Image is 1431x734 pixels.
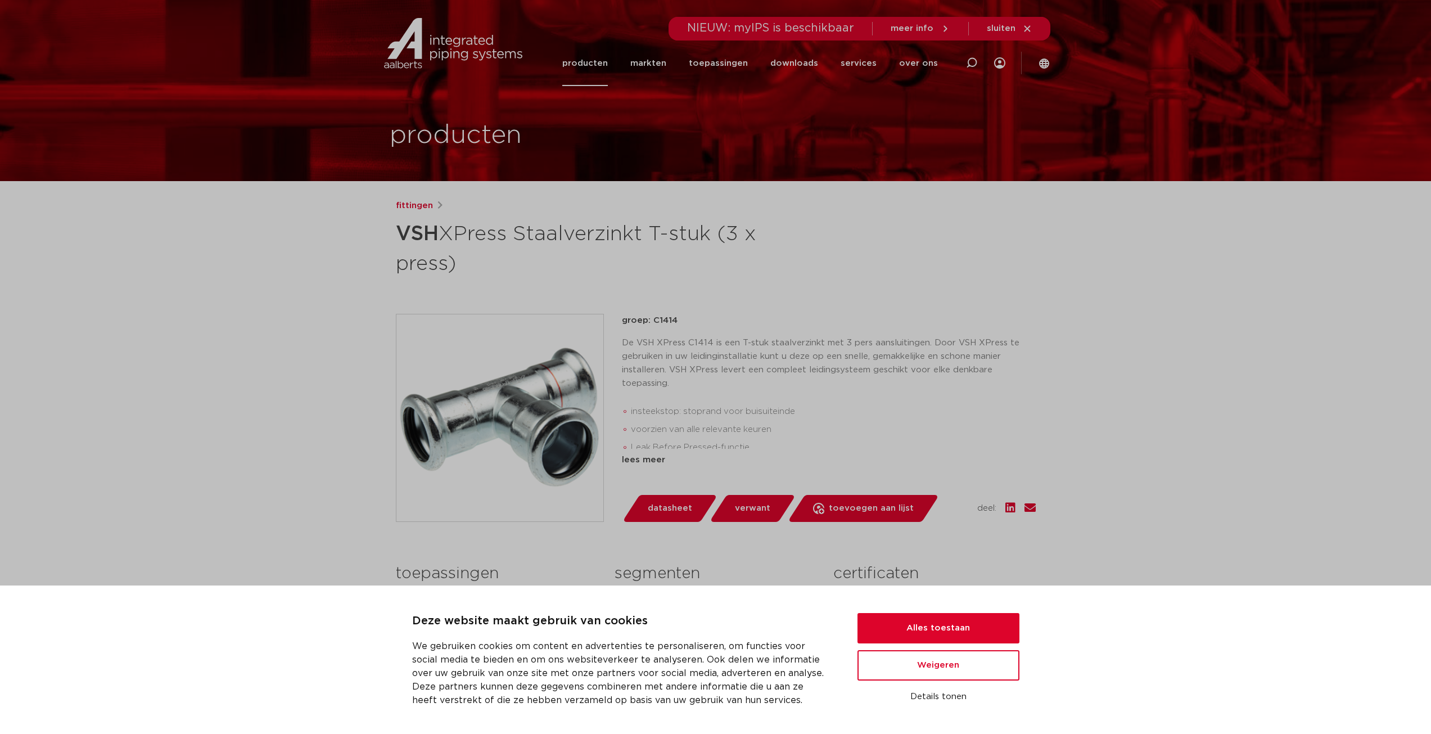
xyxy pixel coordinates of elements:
div: lees meer [622,453,1036,467]
p: groep: C1414 [622,314,1036,327]
a: services [841,40,877,86]
h3: toepassingen [396,562,598,585]
span: meer info [891,24,933,33]
h1: producten [390,118,522,154]
strong: VSH [396,224,439,244]
span: verwant [735,499,770,517]
span: toevoegen aan lijst [829,499,914,517]
a: meer info [891,24,950,34]
a: downloads [770,40,818,86]
a: verwant [709,495,796,522]
li: Leak Before Pressed-functie [631,439,1036,457]
li: voorzien van alle relevante keuren [631,421,1036,439]
p: Deze website maakt gebruik van cookies [412,613,830,631]
button: Weigeren [857,650,1019,681]
button: Alles toestaan [857,613,1019,643]
button: Details tonen [857,687,1019,706]
p: We gebruiken cookies om content en advertenties te personaliseren, om functies voor social media ... [412,640,830,707]
nav: Menu [562,40,938,86]
span: deel: [977,502,996,515]
a: toepassingen [689,40,748,86]
div: my IPS [994,40,1005,86]
h3: certificaten [833,562,1035,585]
h1: XPress Staalverzinkt T-stuk (3 x press) [396,217,818,278]
span: datasheet [648,499,692,517]
span: NIEUW: myIPS is beschikbaar [687,22,854,34]
a: over ons [899,40,938,86]
a: fittingen [396,199,433,213]
span: sluiten [987,24,1015,33]
a: datasheet [622,495,717,522]
h3: segmenten [615,562,816,585]
p: De VSH XPress C1414 is een T-stuk staalverzinkt met 3 pers aansluitingen. Door VSH XPress te gebr... [622,336,1036,390]
img: Product Image for VSH XPress Staalverzinkt T-stuk (3 x press) [396,314,603,521]
a: producten [562,40,608,86]
a: sluiten [987,24,1032,34]
li: insteekstop: stoprand voor buisuiteinde [631,403,1036,421]
a: markten [630,40,666,86]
